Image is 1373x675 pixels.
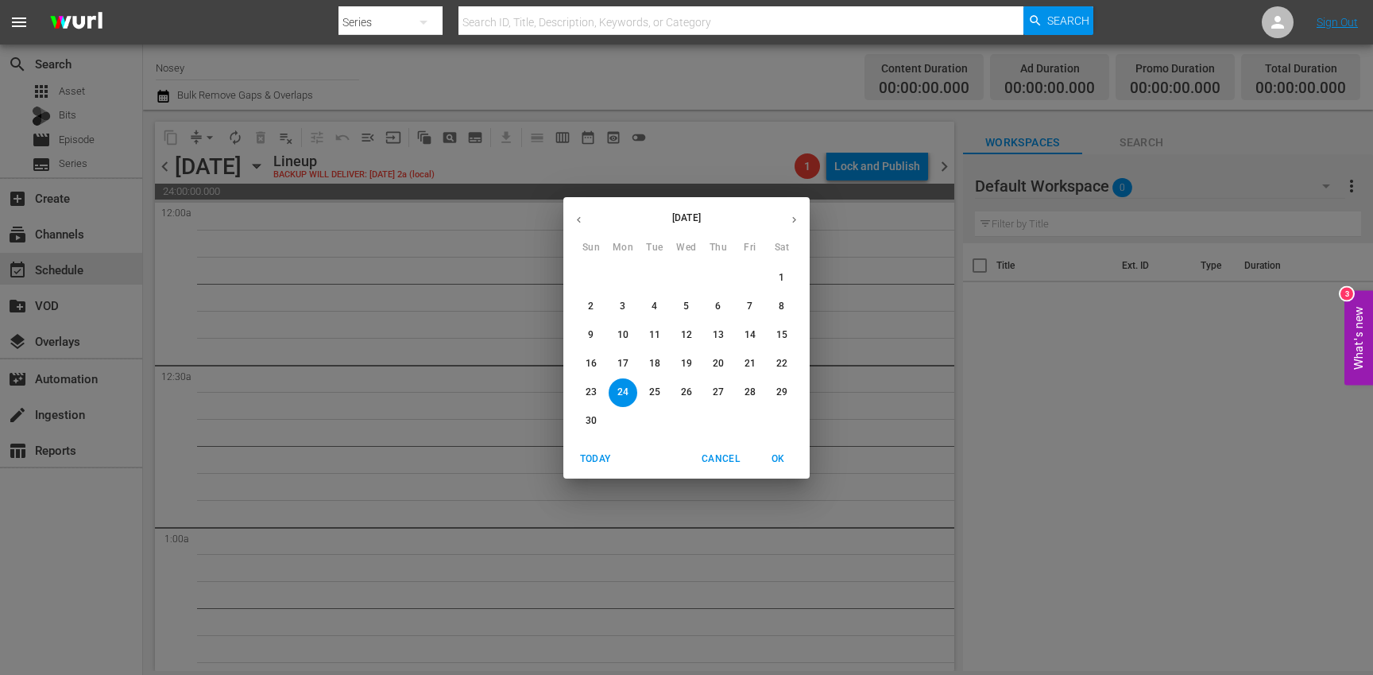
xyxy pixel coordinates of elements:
[649,328,660,342] p: 11
[681,328,692,342] p: 12
[715,300,721,313] p: 6
[713,328,724,342] p: 13
[683,300,689,313] p: 5
[577,240,605,256] span: Sun
[620,300,625,313] p: 3
[577,293,605,321] button: 2
[586,357,597,370] p: 16
[713,357,724,370] p: 20
[768,293,796,321] button: 8
[745,386,756,399] p: 28
[10,13,29,32] span: menu
[586,386,597,399] p: 23
[609,321,637,350] button: 10
[768,264,796,293] button: 1
[776,386,787,399] p: 29
[702,451,740,467] span: Cancel
[577,321,605,350] button: 9
[736,240,764,256] span: Fri
[640,350,669,378] button: 18
[736,321,764,350] button: 14
[776,357,787,370] p: 22
[704,321,733,350] button: 13
[609,240,637,256] span: Mon
[704,293,733,321] button: 6
[672,350,701,378] button: 19
[617,357,628,370] p: 17
[649,386,660,399] p: 25
[768,378,796,407] button: 29
[745,357,756,370] p: 21
[570,446,621,472] button: Today
[768,240,796,256] span: Sat
[745,328,756,342] p: 14
[672,378,701,407] button: 26
[672,321,701,350] button: 12
[736,350,764,378] button: 21
[759,451,797,467] span: OK
[609,293,637,321] button: 3
[736,293,764,321] button: 7
[695,446,746,472] button: Cancel
[617,386,628,399] p: 24
[779,300,784,313] p: 8
[779,271,784,285] p: 1
[640,378,669,407] button: 25
[681,357,692,370] p: 19
[1344,290,1373,385] button: Open Feedback Widget
[1047,6,1089,35] span: Search
[736,378,764,407] button: 28
[609,378,637,407] button: 24
[776,328,787,342] p: 15
[588,328,594,342] p: 9
[617,328,628,342] p: 10
[752,446,803,472] button: OK
[652,300,657,313] p: 4
[577,407,605,436] button: 30
[640,240,669,256] span: Tue
[576,451,614,467] span: Today
[768,350,796,378] button: 22
[704,240,733,256] span: Thu
[640,293,669,321] button: 4
[704,378,733,407] button: 27
[768,321,796,350] button: 15
[38,4,114,41] img: ans4CAIJ8jUAAAAAAAAAAAAAAAAAAAAAAAAgQb4GAAAAAAAAAAAAAAAAAAAAAAAAJMjXAAAAAAAAAAAAAAAAAAAAAAAAgAT5G...
[640,321,669,350] button: 11
[681,386,692,399] p: 26
[672,293,701,321] button: 5
[672,240,701,256] span: Wed
[747,300,752,313] p: 7
[1317,16,1358,29] a: Sign Out
[594,211,779,225] p: [DATE]
[577,350,605,378] button: 16
[713,386,724,399] p: 27
[704,350,733,378] button: 20
[577,378,605,407] button: 23
[1340,287,1353,300] div: 3
[586,414,597,428] p: 30
[588,300,594,313] p: 2
[609,350,637,378] button: 17
[649,357,660,370] p: 18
